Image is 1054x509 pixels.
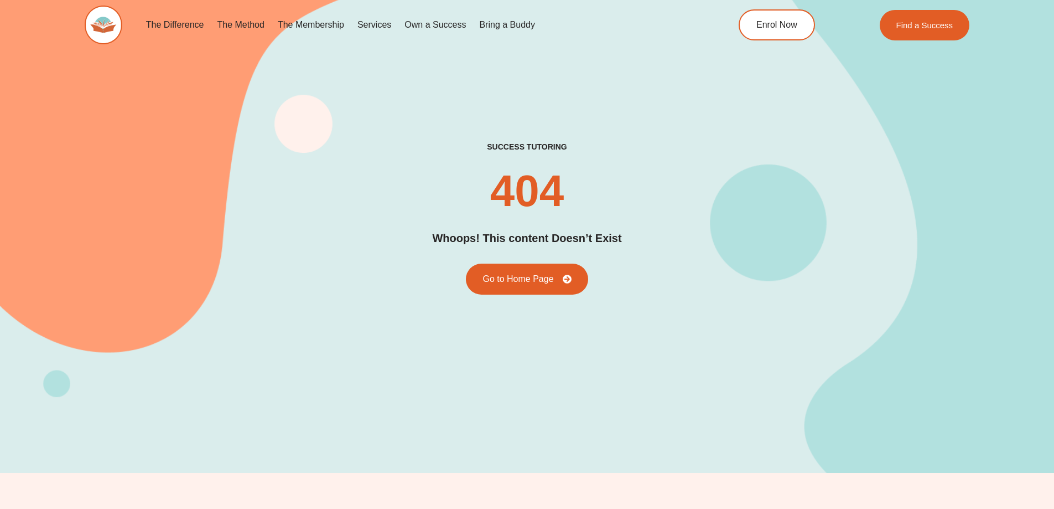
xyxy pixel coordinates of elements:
h2: Whoops! This content Doesn’t Exist [432,230,621,247]
a: The Method [210,12,271,38]
a: Services [351,12,398,38]
a: Enrol Now [739,9,815,40]
span: Go to Home Page [482,275,553,284]
h2: 404 [490,169,564,213]
span: Find a Success [896,21,953,29]
a: Go to Home Page [466,264,588,295]
h2: success tutoring [487,142,567,152]
a: Own a Success [398,12,473,38]
a: The Membership [271,12,351,38]
a: Find a Success [880,10,970,40]
a: Bring a Buddy [473,12,542,38]
span: Enrol Now [756,20,797,29]
a: The Difference [139,12,211,38]
nav: Menu [139,12,688,38]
